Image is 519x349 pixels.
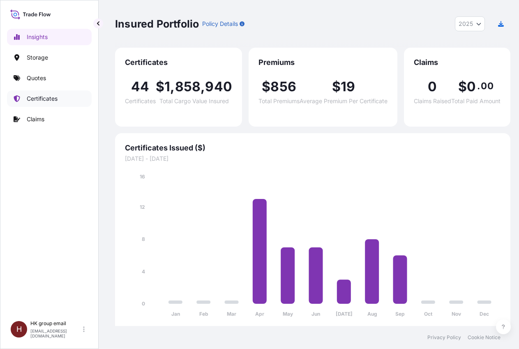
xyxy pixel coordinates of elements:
span: Total Premiums [258,98,300,104]
span: Certificates Issued ($) [125,143,501,153]
tspan: Sep [395,311,405,317]
tspan: [DATE] [336,311,353,317]
p: Policy Details [202,20,238,28]
span: $ [458,80,467,93]
span: $ [156,80,164,93]
tspan: Dec [480,311,489,317]
p: Certificates [27,95,58,103]
p: Quotes [27,74,46,82]
span: 856 [270,80,296,93]
tspan: May [283,311,293,317]
tspan: Mar [227,311,236,317]
span: [DATE] - [DATE] [125,155,501,163]
tspan: Feb [199,311,208,317]
span: Total Cargo Value Insured [159,98,229,104]
span: Claims Raised [414,98,451,104]
p: [EMAIL_ADDRESS][DOMAIN_NAME] [30,328,81,338]
span: $ [332,80,341,93]
span: 2025 [459,20,473,28]
span: , [201,80,205,93]
tspan: Aug [367,311,377,317]
span: 940 [205,80,232,93]
span: 1 [164,80,170,93]
a: Quotes [7,70,92,86]
span: 0 [467,80,476,93]
a: Storage [7,49,92,66]
tspan: Jan [171,311,180,317]
span: Claims [414,58,501,67]
tspan: 4 [142,268,145,275]
tspan: 0 [142,300,145,307]
span: Total Paid Amount [451,98,501,104]
a: Certificates [7,90,92,107]
tspan: Nov [452,311,461,317]
button: Year Selector [455,16,485,31]
span: 858 [175,80,201,93]
tspan: 16 [140,173,145,180]
p: Insights [27,33,48,41]
tspan: Oct [424,311,433,317]
span: Certificates [125,98,156,104]
span: H [16,325,22,333]
a: Privacy Policy [427,334,461,341]
span: Average Premium Per Certificate [300,98,388,104]
span: $ [262,80,270,93]
tspan: Apr [255,311,264,317]
a: Insights [7,29,92,45]
p: Claims [27,115,44,123]
span: 0 [428,80,437,93]
span: 44 [131,80,149,93]
p: Storage [27,53,48,62]
span: 19 [341,80,355,93]
span: . [477,83,480,89]
p: Insured Portfolio [115,17,199,30]
p: HK group email [30,320,81,327]
span: Certificates [125,58,232,67]
tspan: 8 [142,236,145,242]
span: , [170,80,175,93]
a: Claims [7,111,92,127]
span: 00 [481,83,493,89]
span: Premiums [258,58,388,67]
tspan: Jun [311,311,320,317]
a: Cookie Notice [468,334,501,341]
tspan: 12 [140,204,145,210]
